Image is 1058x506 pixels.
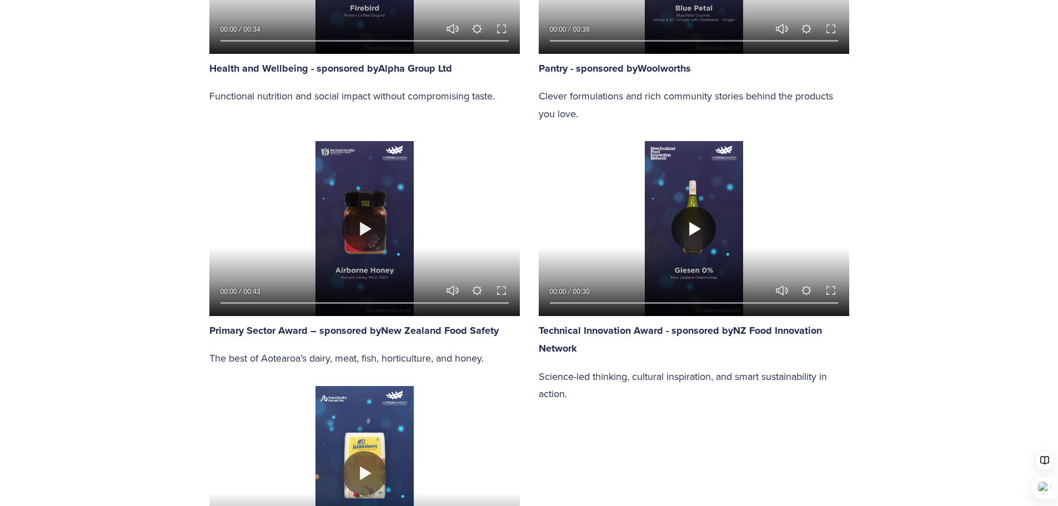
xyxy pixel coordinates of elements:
[539,368,849,403] p: Science-led thinking, cultural inspiration, and smart sustainability in action.
[569,24,593,35] div: Duration
[209,61,378,76] strong: Health and Wellbeing - sponsored by
[209,349,520,367] p: The best of Aotearoa’s dairy, meat, fish, horticulture, and honey.
[220,24,240,35] div: Current time
[671,207,716,251] button: Play
[381,323,499,338] strong: New Zealand Food Safety
[240,24,263,35] div: Duration
[342,451,387,495] button: Play
[220,286,240,297] div: Current time
[569,286,593,297] div: Duration
[240,286,263,297] div: Duration
[378,61,452,75] a: Alpha Group Ltd
[539,323,733,338] strong: Technical Innovation Award - sponsored by
[220,299,509,307] input: Seek
[220,37,509,45] input: Seek
[539,323,825,355] a: NZ Food Innovation Network
[539,61,638,76] strong: Pantry - sponsored by
[381,323,499,337] a: New Zealand Food Safety
[209,87,520,105] p: Functional nutrition and social impact without compromising taste.
[209,323,381,338] strong: Primary Sector Award – sponsored by
[550,24,569,35] div: Current time
[378,61,452,76] strong: Alpha Group Ltd
[550,299,838,307] input: Seek
[342,207,387,251] button: Play
[638,61,691,75] a: Woolworths
[539,87,849,122] p: Clever formulations and rich community stories behind the products you love.
[550,286,569,297] div: Current time
[550,37,838,45] input: Seek
[638,61,691,76] strong: Woolworths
